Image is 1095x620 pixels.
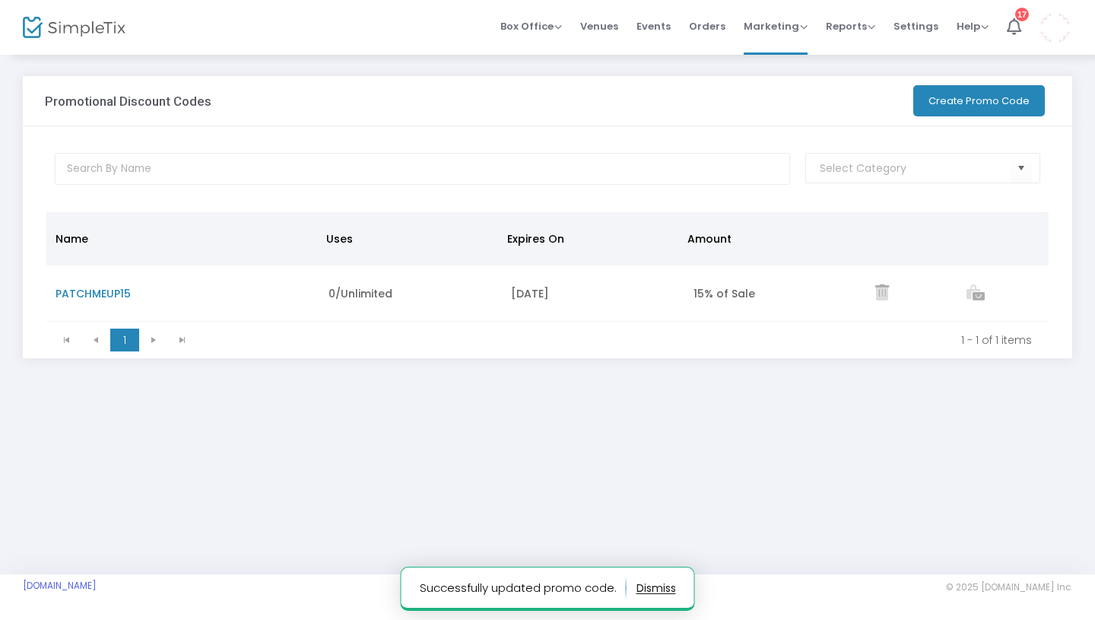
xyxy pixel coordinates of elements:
[420,576,627,600] p: Successfully updated promo code.
[56,231,88,246] span: Name
[946,581,1072,593] span: © 2025 [DOMAIN_NAME] Inc.
[826,19,875,33] span: Reports
[636,7,671,46] span: Events
[693,286,755,301] span: 15% of Sale
[56,286,131,301] span: PATCHMEUP15
[326,231,353,246] span: Uses
[46,212,1049,322] div: Data table
[957,19,989,33] span: Help
[913,85,1045,116] button: Create Promo Code
[507,231,564,246] span: Expires On
[511,286,675,301] div: [DATE]
[1011,153,1032,184] button: Select
[744,19,808,33] span: Marketing
[893,7,938,46] span: Settings
[820,161,1011,176] input: NO DATA FOUND
[636,576,676,600] button: dismiss
[45,94,211,109] h3: Promotional Discount Codes
[110,329,139,351] span: Page 1
[500,19,562,33] span: Box Office
[580,7,618,46] span: Venues
[966,287,985,302] a: View list of orders which used this promo code.
[208,332,1032,348] kendo-pager-info: 1 - 1 of 1 items
[689,7,725,46] span: Orders
[23,580,97,592] a: [DOMAIN_NAME]
[687,231,732,246] span: Amount
[55,153,791,185] input: Search By Name
[1015,8,1029,21] div: 17
[328,286,392,301] span: 0/Unlimited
